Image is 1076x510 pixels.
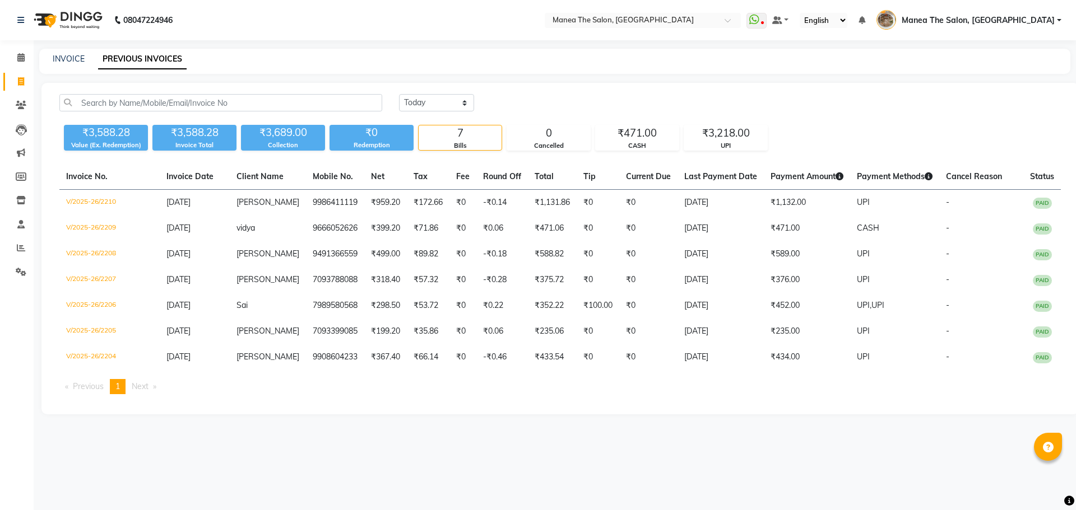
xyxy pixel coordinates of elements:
[313,171,353,181] span: Mobile No.
[857,274,870,284] span: UPI
[596,125,679,141] div: ₹471.00
[306,190,364,216] td: 9986411119
[577,344,619,370] td: ₹0
[771,171,843,181] span: Payment Amount
[678,293,764,319] td: [DATE]
[946,274,949,284] span: -
[678,267,764,293] td: [DATE]
[946,171,1002,181] span: Cancel Reason
[476,267,528,293] td: -₹0.28
[66,171,108,181] span: Invoice No.
[330,141,414,150] div: Redemption
[152,141,236,150] div: Invoice Total
[306,344,364,370] td: 9908604233
[449,319,476,344] td: ₹0
[764,190,850,216] td: ₹1,132.00
[364,190,407,216] td: ₹959.20
[407,293,449,319] td: ₹53.72
[764,293,850,319] td: ₹452.00
[678,190,764,216] td: [DATE]
[306,319,364,344] td: 7093399085
[619,267,678,293] td: ₹0
[407,190,449,216] td: ₹172.66
[64,125,148,141] div: ₹3,588.28
[449,241,476,267] td: ₹0
[764,267,850,293] td: ₹376.00
[456,171,470,181] span: Fee
[236,352,299,362] span: [PERSON_NAME]
[364,267,407,293] td: ₹318.40
[449,344,476,370] td: ₹0
[1033,249,1052,260] span: PAID
[946,326,949,336] span: -
[414,171,428,181] span: Tax
[857,171,933,181] span: Payment Methods
[59,94,382,111] input: Search by Name/Mobile/Email/Invoice No
[1033,198,1052,209] span: PAID
[577,216,619,241] td: ₹0
[857,249,870,259] span: UPI
[59,190,160,216] td: V/2025-26/2210
[59,241,160,267] td: V/2025-26/2208
[577,241,619,267] td: ₹0
[535,171,554,181] span: Total
[528,319,577,344] td: ₹235.06
[419,141,502,151] div: Bills
[946,352,949,362] span: -
[946,223,949,233] span: -
[946,197,949,207] span: -
[236,249,299,259] span: [PERSON_NAME]
[946,300,949,310] span: -
[678,319,764,344] td: [DATE]
[619,190,678,216] td: ₹0
[678,241,764,267] td: [DATE]
[152,125,236,141] div: ₹3,588.28
[306,267,364,293] td: 7093788088
[59,267,160,293] td: V/2025-26/2207
[59,293,160,319] td: V/2025-26/2206
[407,216,449,241] td: ₹71.86
[1029,465,1065,499] iframe: chat widget
[678,344,764,370] td: [DATE]
[483,171,521,181] span: Round Off
[507,125,590,141] div: 0
[528,344,577,370] td: ₹433.54
[166,274,191,284] span: [DATE]
[166,300,191,310] span: [DATE]
[476,216,528,241] td: ₹0.06
[241,141,325,150] div: Collection
[132,381,149,391] span: Next
[876,10,896,30] img: Manea The Salon, Kanuru
[476,293,528,319] td: ₹0.22
[330,125,414,141] div: ₹0
[364,216,407,241] td: ₹399.20
[528,241,577,267] td: ₹588.82
[59,379,1061,394] nav: Pagination
[684,141,767,151] div: UPI
[902,15,1055,26] span: Manea The Salon, [GEOGRAPHIC_DATA]
[115,381,120,391] span: 1
[1033,352,1052,363] span: PAID
[1030,171,1054,181] span: Status
[1033,275,1052,286] span: PAID
[364,241,407,267] td: ₹499.00
[857,326,870,336] span: UPI
[596,141,679,151] div: CASH
[236,223,255,233] span: vidya
[166,171,214,181] span: Invoice Date
[166,223,191,233] span: [DATE]
[236,274,299,284] span: [PERSON_NAME]
[619,216,678,241] td: ₹0
[236,197,299,207] span: [PERSON_NAME]
[123,4,173,36] b: 08047224946
[407,344,449,370] td: ₹66.14
[857,300,871,310] span: UPI,
[59,344,160,370] td: V/2025-26/2204
[619,293,678,319] td: ₹0
[306,241,364,267] td: 9491366559
[407,241,449,267] td: ₹89.82
[619,319,678,344] td: ₹0
[626,171,671,181] span: Current Due
[364,344,407,370] td: ₹367.40
[29,4,105,36] img: logo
